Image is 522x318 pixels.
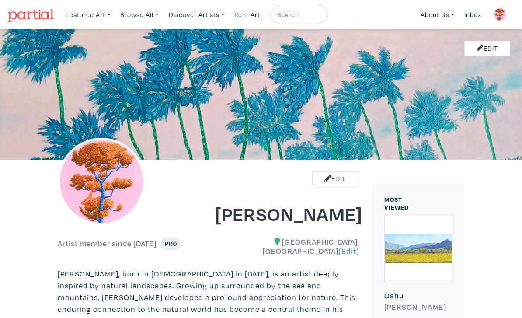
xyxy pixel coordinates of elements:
[215,202,359,225] h1: [PERSON_NAME]
[164,239,177,248] span: Pro
[493,8,506,21] img: phpThumb.php
[384,291,452,301] h6: Oahu
[62,6,115,24] a: Featured Art
[464,41,510,56] a: Edit
[58,138,145,225] img: phpThumb.php
[276,9,320,20] input: Search
[460,6,485,24] a: Inbox
[384,302,452,312] h6: [PERSON_NAME]
[384,195,409,211] small: MOST VIEWED
[165,6,229,24] a: Discover Artists
[338,246,359,255] a: (Edit)
[58,239,157,248] h6: Artist member since [DATE]
[230,6,264,24] a: Rent Art
[116,6,163,24] a: Browse All
[312,171,358,187] a: Edit
[215,237,359,256] h6: [GEOGRAPHIC_DATA], [GEOGRAPHIC_DATA]
[417,6,459,24] a: About Us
